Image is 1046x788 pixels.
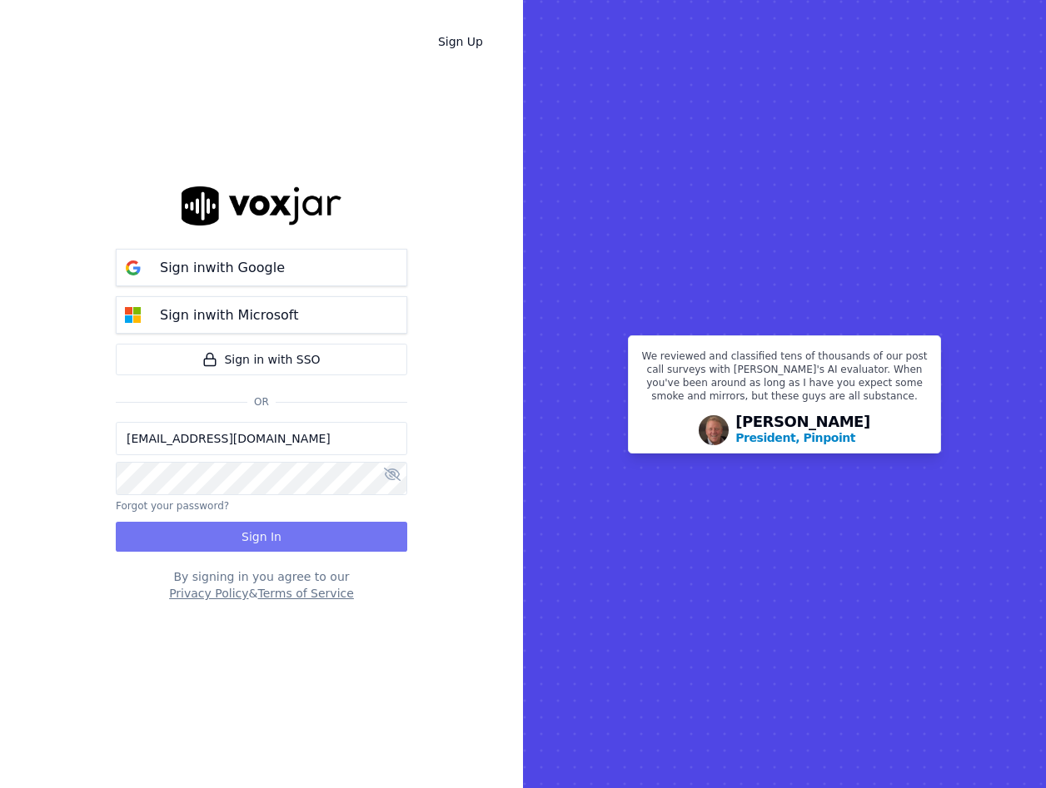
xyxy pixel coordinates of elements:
[116,568,407,602] div: By signing in you agree to our &
[639,349,930,409] p: We reviewed and classified tens of thousands of our post call surveys with [PERSON_NAME]'s AI eva...
[117,299,150,332] img: microsoft Sign in button
[425,27,496,57] a: Sign Up
[160,258,285,278] p: Sign in with Google
[116,296,407,334] button: Sign inwith Microsoft
[116,499,229,513] button: Forgot your password?
[116,422,407,455] input: Email
[169,585,248,602] button: Privacy Policy
[699,415,729,445] img: Avatar
[247,395,276,409] span: Or
[182,186,341,225] img: logo
[160,305,298,325] p: Sign in with Microsoft
[116,249,407,286] button: Sign inwith Google
[735,414,870,446] div: [PERSON_NAME]
[116,522,407,552] button: Sign In
[117,251,150,285] img: google Sign in button
[116,344,407,375] a: Sign in with SSO
[735,429,855,446] p: President, Pinpoint
[257,585,353,602] button: Terms of Service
